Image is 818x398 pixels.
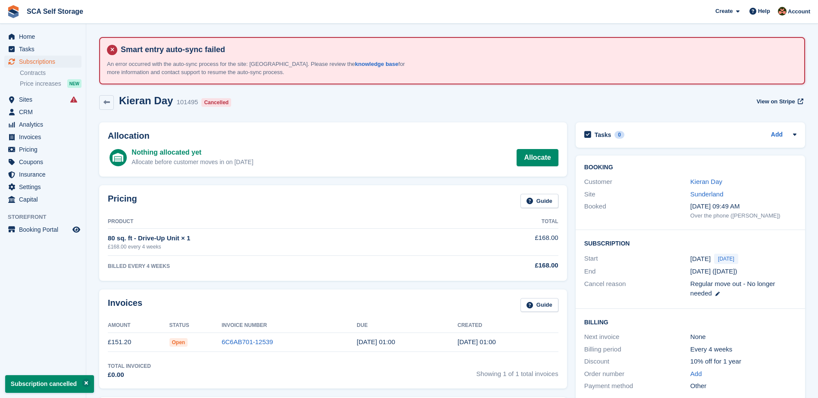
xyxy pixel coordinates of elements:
td: £168.00 [459,228,558,255]
a: View on Stripe [753,95,805,109]
a: menu [4,156,81,168]
i: Smart entry sync failures have occurred [70,96,77,103]
th: Due [357,319,458,333]
a: Kieran Day [690,178,722,185]
th: Total [459,215,558,229]
span: Capital [19,193,71,205]
a: menu [4,143,81,155]
h2: Kieran Day [119,95,173,106]
div: Every 4 weeks [690,345,796,354]
div: 101495 [176,97,198,107]
time: 2025-08-23 00:00:00 UTC [690,254,711,264]
div: £0.00 [108,370,151,380]
a: Add [690,369,702,379]
img: Sarah Race [778,7,787,16]
a: 6C6AB701-12539 [222,338,273,345]
a: menu [4,193,81,205]
div: End [584,267,690,277]
span: CRM [19,106,71,118]
span: Settings [19,181,71,193]
a: Contracts [20,69,81,77]
div: Payment method [584,381,690,391]
h2: Booking [584,164,796,171]
span: Open [169,338,188,347]
a: menu [4,168,81,180]
div: Nothing allocated yet [132,147,253,158]
a: Guide [520,298,558,312]
a: menu [4,181,81,193]
span: Regular move out - No longer needed [690,280,775,297]
span: [DATE] ([DATE]) [690,267,737,275]
div: Cancel reason [584,279,690,298]
span: Coupons [19,156,71,168]
span: Insurance [19,168,71,180]
p: Subscription cancelled [5,375,94,393]
a: menu [4,56,81,68]
div: 0 [614,131,624,139]
div: Allocate before customer moves in on [DATE] [132,158,253,167]
span: Price increases [20,80,61,88]
a: Guide [520,194,558,208]
a: knowledge base [355,61,398,67]
h2: Subscription [584,239,796,247]
th: Invoice Number [222,319,357,333]
div: Next invoice [584,332,690,342]
span: Pricing [19,143,71,155]
span: Tasks [19,43,71,55]
a: menu [4,131,81,143]
span: Analytics [19,118,71,131]
p: An error occurred with the auto-sync process for the site: [GEOGRAPHIC_DATA]. Please review the f... [107,60,409,77]
div: Cancelled [201,98,231,107]
a: Price increases NEW [20,79,81,88]
div: £168.00 every 4 weeks [108,243,459,251]
span: Subscriptions [19,56,71,68]
div: Customer [584,177,690,187]
span: Account [788,7,810,16]
span: View on Stripe [756,97,795,106]
a: SCA Self Storage [23,4,87,19]
a: Preview store [71,224,81,235]
a: Allocate [517,149,558,166]
th: Product [108,215,459,229]
div: Booked [584,202,690,220]
th: Amount [108,319,169,333]
div: Start [584,254,690,264]
div: [DATE] 09:49 AM [690,202,796,211]
span: [DATE] [714,254,738,264]
span: Invoices [19,131,71,143]
div: Order number [584,369,690,379]
div: Discount [584,357,690,367]
div: BILLED EVERY 4 WEEKS [108,262,459,270]
th: Created [458,319,558,333]
img: stora-icon-8386f47178a22dfd0bd8f6a31ec36ba5ce8667c1dd55bd0f319d3a0aa187defe.svg [7,5,20,18]
div: Total Invoiced [108,362,151,370]
a: menu [4,31,81,43]
h2: Invoices [108,298,142,312]
time: 2025-08-24 00:00:00 UTC [357,338,395,345]
h2: Pricing [108,194,137,208]
div: Site [584,190,690,199]
div: Over the phone ([PERSON_NAME]) [690,211,796,220]
h2: Tasks [595,131,611,139]
h2: Billing [584,317,796,326]
a: Sunderland [690,190,724,198]
a: menu [4,43,81,55]
div: NEW [67,79,81,88]
h4: Smart entry auto-sync failed [117,45,797,55]
div: None [690,332,796,342]
a: Add [771,130,783,140]
a: menu [4,224,81,236]
a: menu [4,118,81,131]
div: £168.00 [459,261,558,271]
span: Create [715,7,733,16]
span: Storefront [8,213,86,221]
a: menu [4,93,81,106]
span: Showing 1 of 1 total invoices [476,362,558,380]
div: Billing period [584,345,690,354]
span: Help [758,7,770,16]
a: menu [4,106,81,118]
span: Booking Portal [19,224,71,236]
div: 10% off for 1 year [690,357,796,367]
span: Home [19,31,71,43]
th: Status [169,319,222,333]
